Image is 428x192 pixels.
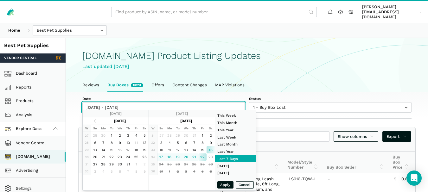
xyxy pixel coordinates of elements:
[217,181,234,189] button: Apply
[165,117,207,125] th: [DATE]
[149,146,157,153] td: 33
[190,146,198,153] td: 14
[140,125,149,132] th: Sa
[190,161,198,168] td: 28
[149,132,157,139] td: 31
[116,153,124,161] td: 23
[249,102,412,113] input: 1 - Buy Box Lost
[182,132,190,139] td: 30
[99,146,107,153] td: 14
[165,153,174,161] td: 18
[215,141,256,148] li: Last Month
[198,139,207,146] td: 8
[140,153,149,161] td: 26
[236,181,254,189] button: Cancel
[190,125,198,132] th: Th
[157,153,165,161] td: 17
[207,139,215,146] td: 9
[116,132,124,139] td: 2
[107,146,116,153] td: 15
[323,152,388,173] th: Buy Box Seller: activate to sort column ascending
[215,112,256,119] li: This Week
[182,168,190,175] td: 3
[165,125,174,132] th: Mo
[116,168,124,175] td: 6
[124,146,132,153] td: 17
[198,161,207,168] td: 29
[4,25,24,36] a: Home
[132,168,140,175] td: 8
[132,161,140,168] td: 1
[107,161,116,168] td: 29
[157,139,165,146] td: 3
[406,170,422,186] div: Open Intercom Messenger
[215,127,256,134] li: This Year
[83,146,91,153] td: 29
[157,146,165,153] td: 10
[140,139,149,146] td: 12
[83,161,91,168] td: 31
[168,78,211,92] a: Content Changes
[6,125,42,133] span: Explore Data
[215,133,256,141] li: Last Week
[91,139,99,146] td: 6
[124,153,132,161] td: 24
[334,131,379,142] a: Show columns
[165,168,174,175] td: 1
[4,55,37,60] span: Vendor Central
[157,168,165,175] td: 31
[99,132,107,139] td: 30
[131,83,143,87] span: New buy boxes in the last week
[124,161,132,168] td: 31
[386,133,407,140] span: Export
[215,119,256,127] li: This Month
[198,146,207,153] td: 15
[182,161,190,168] td: 27
[99,139,107,146] td: 7
[215,162,256,170] li: [DATE]
[149,139,157,146] td: 32
[157,132,165,139] td: 27
[174,139,182,146] td: 5
[91,125,99,132] th: Su
[99,125,107,132] th: Mo
[174,153,182,161] td: 19
[147,78,168,92] a: Offers
[91,161,99,168] td: 27
[165,132,174,139] td: 28
[198,125,207,132] th: Fr
[207,132,215,139] td: 2
[165,146,174,153] td: 11
[83,132,91,139] td: 27
[91,146,99,153] td: 13
[190,168,198,175] td: 4
[124,139,132,146] td: 10
[82,51,412,61] h1: [DOMAIN_NAME] Product Listing Updates
[116,125,124,132] th: We
[165,161,174,168] td: 25
[360,3,424,21] a: [PERSON_NAME][EMAIL_ADDRESS][DOMAIN_NAME]
[132,146,140,153] td: 18
[394,177,396,182] span: $
[124,168,132,175] td: 7
[182,153,190,161] td: 20
[190,139,198,146] td: 7
[207,146,215,153] td: 16
[107,168,116,175] td: 5
[165,139,174,146] td: 4
[211,78,249,92] a: MAP Violations
[207,161,215,168] td: 30
[283,152,323,173] th: Model/Style Number: activate to sort column ascending
[198,132,207,139] td: 1
[388,152,413,173] th: Buy Box Price: activate to sort column ascending
[111,7,317,17] input: Find product by ASIN, name, or model number
[107,139,116,146] td: 8
[107,153,116,161] td: 22
[149,153,157,161] td: 34
[174,161,182,168] td: 26
[338,133,374,140] span: Show columns
[78,78,103,92] a: Reviews
[116,146,124,153] td: 16
[99,153,107,161] td: 21
[207,168,215,175] td: 6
